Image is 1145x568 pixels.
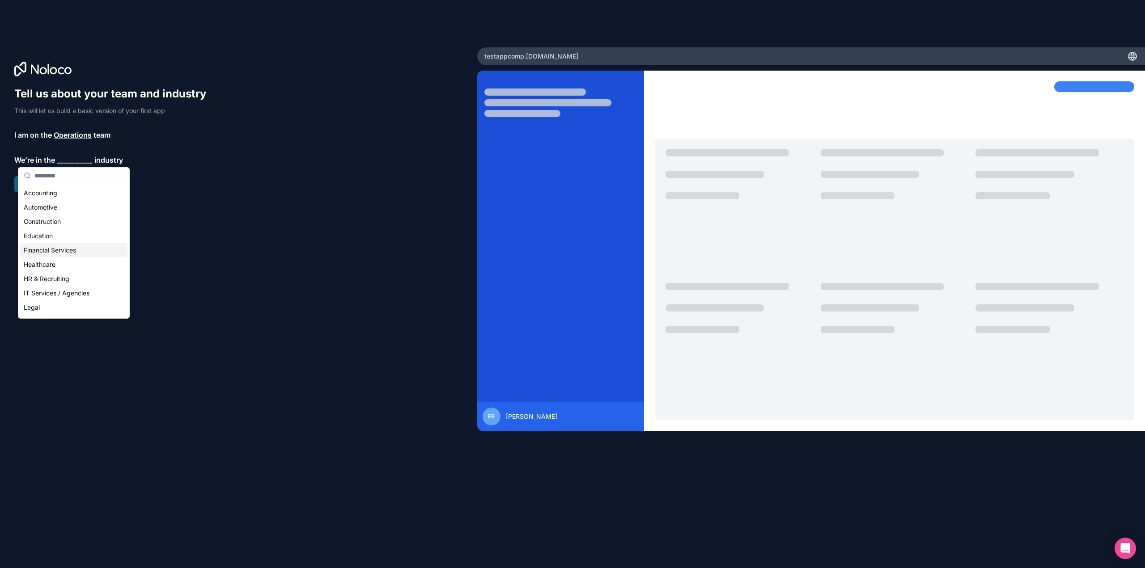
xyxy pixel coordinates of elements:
span: I am on the [14,130,52,140]
span: EB [488,413,495,420]
div: Legal [20,300,127,315]
div: IT Services / Agencies [20,286,127,300]
div: Financial Services [20,243,127,257]
div: Open Intercom Messenger [1115,538,1136,559]
span: team [93,130,110,140]
div: Accounting [20,186,127,200]
div: Manufacturing [20,315,127,329]
span: [PERSON_NAME] [506,412,557,421]
span: Operations [54,130,92,140]
span: testappcomp .[DOMAIN_NAME] [484,52,578,61]
div: Healthcare [20,257,127,272]
span: __________ [57,155,93,165]
div: Automotive [20,200,127,215]
span: We’re in the [14,155,55,165]
div: Suggestions [18,184,129,318]
p: This will let us build a basic version of your first app [14,106,215,115]
div: HR & Recruiting [20,272,127,286]
div: Education [20,229,127,243]
div: Construction [20,215,127,229]
span: industry [94,155,123,165]
h1: Tell us about your team and industry [14,87,215,101]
